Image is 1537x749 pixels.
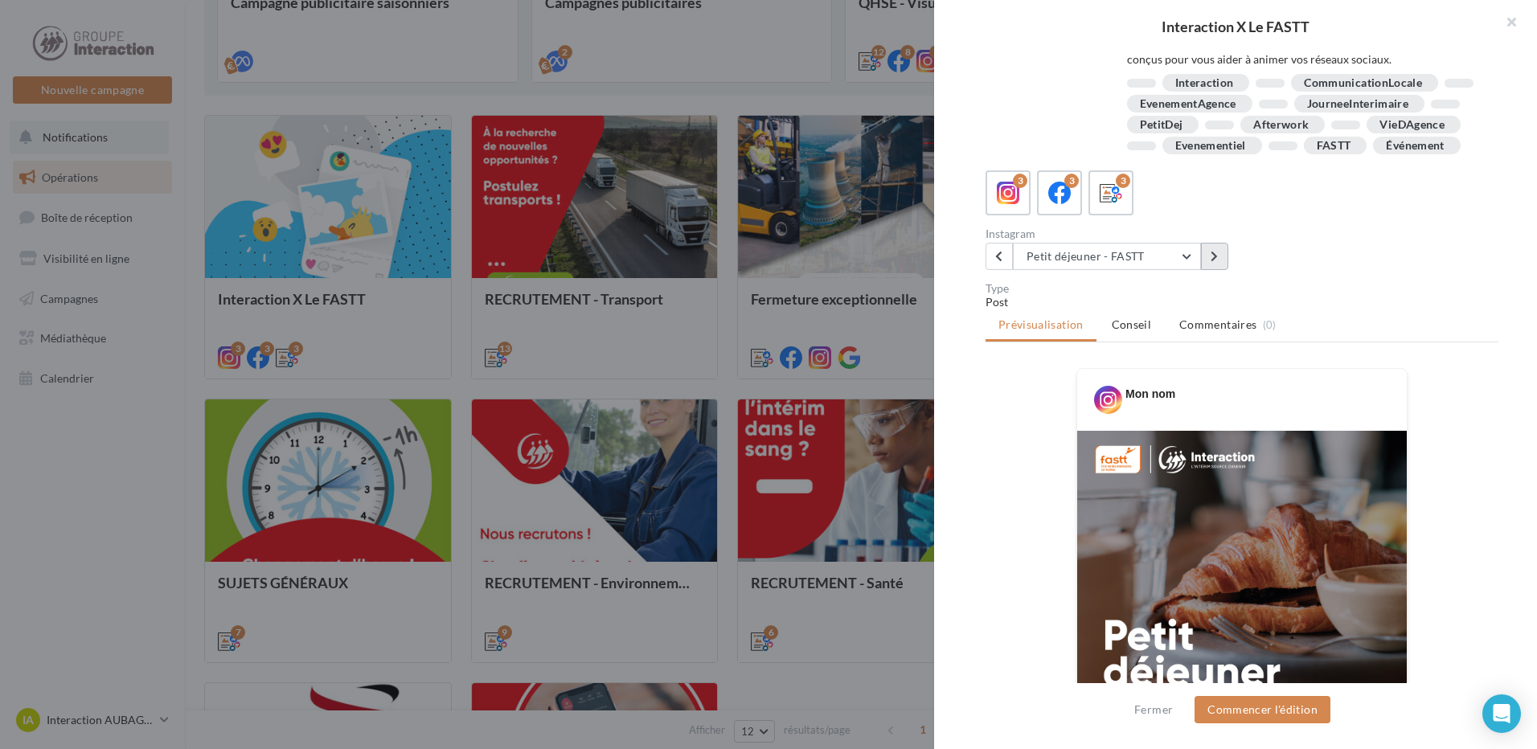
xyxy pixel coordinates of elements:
button: Petit déjeuner - FASTT [1013,243,1201,270]
div: VieDAgence [1379,119,1445,131]
div: JourneeInterimaire [1307,98,1408,110]
span: Conseil [1112,317,1151,331]
div: Interaction [1175,77,1234,89]
div: Open Intercom Messenger [1482,694,1521,733]
div: Afterwork [1253,119,1309,131]
div: PetitDej [1140,119,1183,131]
div: Interaction X Le FASTT [960,19,1511,34]
div: FASTT [1317,140,1351,152]
div: CommunicationLocale [1304,77,1422,89]
span: Commentaires [1179,317,1256,333]
button: Fermer [1128,700,1179,719]
div: Post [986,294,1498,310]
div: 3 [1064,174,1079,188]
span: (0) [1263,318,1277,331]
div: Instagram [986,228,1236,239]
div: Mon nom [1125,386,1175,402]
div: Événement [1386,140,1444,152]
div: 3 [1013,174,1027,188]
div: EvenementAgence [1140,98,1236,110]
div: Evenementiel [1175,140,1246,152]
div: 3 [1116,174,1130,188]
button: Commencer l'édition [1195,696,1330,723]
div: Type [986,283,1498,294]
